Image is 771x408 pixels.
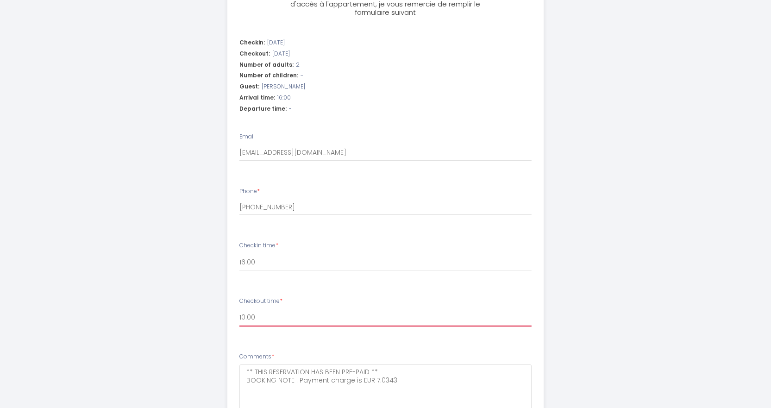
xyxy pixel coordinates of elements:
span: 2 [296,61,300,69]
span: Checkin: [239,38,265,47]
span: 16:00 [277,94,291,102]
span: Number of children: [239,71,298,80]
label: Comments [239,352,274,361]
span: Guest: [239,82,259,91]
label: Checkout time [239,297,282,306]
span: [DATE] [272,50,290,58]
label: Phone [239,187,260,196]
span: [DATE] [267,38,285,47]
span: Arrival time: [239,94,275,102]
span: - [289,105,292,113]
span: Checkout: [239,50,270,58]
span: Number of adults: [239,61,294,69]
span: - [301,71,303,80]
span: [PERSON_NAME] [262,82,305,91]
label: Checkin time [239,241,278,250]
label: Email [239,132,255,141]
span: Departure time: [239,105,287,113]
